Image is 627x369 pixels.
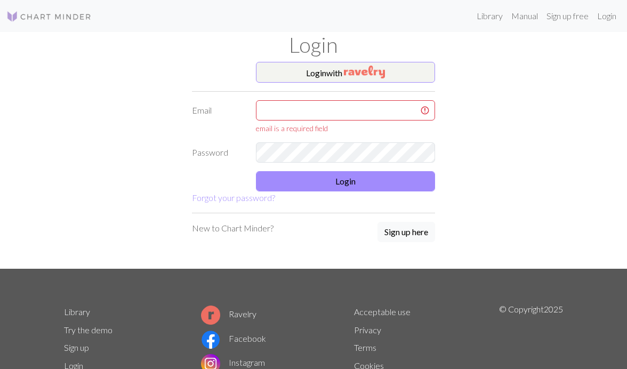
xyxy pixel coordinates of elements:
a: Sign up free [542,5,593,27]
h1: Login [58,32,569,58]
img: Facebook logo [201,330,220,349]
a: Terms [354,342,376,352]
a: Library [64,307,90,317]
a: Instagram [201,357,265,367]
a: Acceptable use [354,307,411,317]
a: Login [593,5,621,27]
a: Library [472,5,507,27]
img: Logo [6,10,92,23]
img: Ravelry logo [201,306,220,325]
div: email is a required field [256,123,435,134]
a: Ravelry [201,309,256,319]
img: Ravelry [344,66,385,78]
a: Manual [507,5,542,27]
a: Facebook [201,333,266,343]
label: Email [186,100,250,134]
button: Sign up here [377,222,435,242]
a: Sign up [64,342,89,352]
a: Privacy [354,325,381,335]
a: Sign up here [377,222,435,243]
button: Login [256,171,435,191]
a: Try the demo [64,325,112,335]
a: Forgot your password? [192,192,275,203]
label: Password [186,142,250,163]
p: New to Chart Minder? [192,222,274,235]
button: Loginwith [256,62,435,83]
